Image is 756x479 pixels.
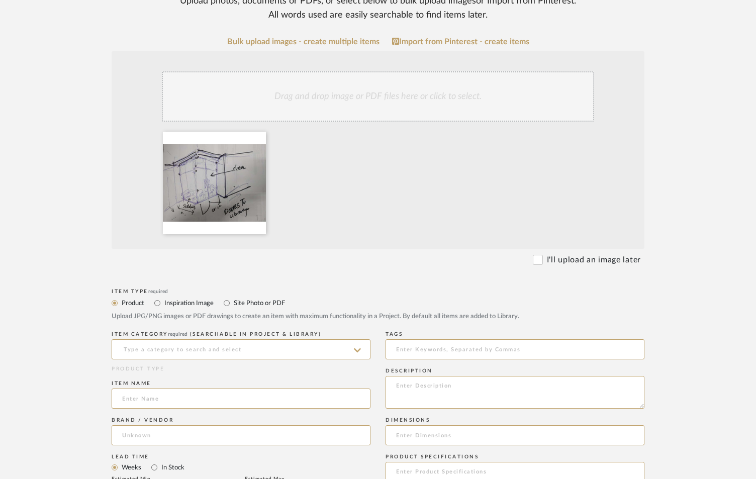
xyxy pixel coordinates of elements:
[227,38,380,46] a: Bulk upload images - create multiple items
[112,331,370,337] div: ITEM CATEGORY
[112,312,644,322] div: Upload JPG/PNG images or PDF drawings to create an item with maximum functionality in a Project. ...
[112,380,370,387] div: Item name
[168,332,187,337] span: required
[163,298,214,309] label: Inspiration Image
[160,462,184,473] label: In Stock
[112,461,370,473] mat-radio-group: Select item type
[386,454,644,460] div: Product Specifications
[121,462,141,473] label: Weeks
[190,332,322,337] span: (Searchable in Project & Library)
[112,365,370,373] div: PRODUCT TYPE
[386,417,644,423] div: Dimensions
[547,254,641,266] label: I'll upload an image later
[112,389,370,409] input: Enter Name
[386,368,644,374] div: Description
[392,37,529,46] a: Import from Pinterest - create items
[148,289,168,294] span: required
[112,297,644,309] mat-radio-group: Select item type
[112,339,370,359] input: Type a category to search and select
[112,425,370,445] input: Unknown
[386,425,644,445] input: Enter Dimensions
[233,298,285,309] label: Site Photo or PDF
[386,339,644,359] input: Enter Keywords, Separated by Commas
[112,289,644,295] div: Item Type
[386,331,644,337] div: Tags
[121,298,144,309] label: Product
[112,454,370,460] div: Lead Time
[112,417,370,423] div: Brand / Vendor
